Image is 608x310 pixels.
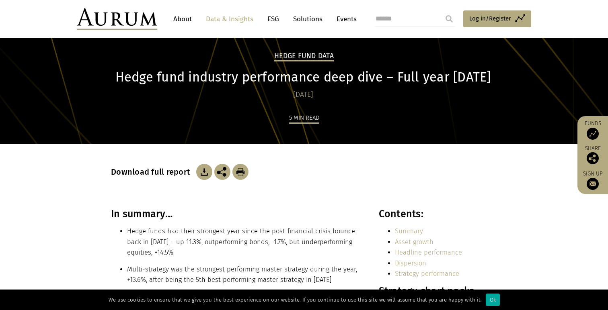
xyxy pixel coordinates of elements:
a: Funds [581,120,604,140]
img: Download Article [196,164,212,180]
div: [DATE] [111,89,495,100]
a: Summary [395,227,423,235]
li: Multi-strategy was the strongest performing master strategy during the year, +13.6%, after being ... [127,264,361,286]
a: Events [333,12,357,27]
h3: In summary… [111,208,361,220]
h3: Strategy chart packs [379,285,495,297]
img: Download Article [232,164,249,180]
a: Log in/Register [463,10,531,27]
h3: Download full report [111,167,194,177]
img: Share this post [214,164,230,180]
h2: Hedge Fund Data [274,52,334,61]
img: Sign up to our newsletter [587,178,599,190]
a: About [169,12,196,27]
span: Log in/Register [469,14,511,23]
img: Access Funds [587,128,599,140]
a: Data & Insights [202,12,257,27]
a: Dispersion [395,259,426,267]
h3: Contents: [379,208,495,220]
h1: Hedge fund industry performance deep dive – Full year [DATE] [111,69,495,85]
div: 5 min read [289,113,319,124]
img: Share this post [587,152,599,164]
a: Solutions [289,12,327,27]
img: Aurum [77,8,157,30]
div: Share [581,146,604,164]
input: Submit [441,11,457,27]
a: Asset growth [395,238,433,246]
a: ESG [263,12,283,27]
a: Strategy performance [395,270,459,277]
a: Sign up [581,170,604,190]
a: Headline performance [395,249,462,256]
div: Ok [486,294,500,306]
li: Hedge funds had their strongest year since the post-financial crisis bounce-back in [DATE] – up 1... [127,226,361,258]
